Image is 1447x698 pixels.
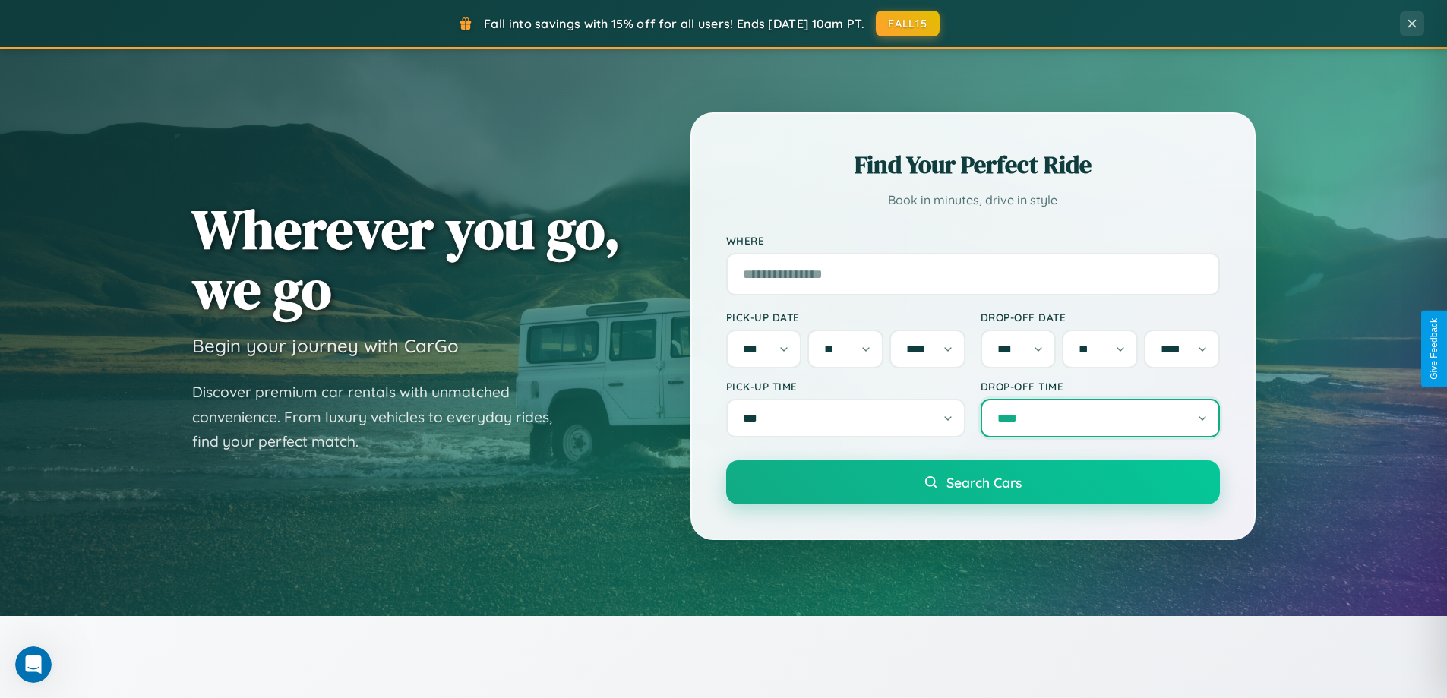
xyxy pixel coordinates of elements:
[726,380,965,393] label: Pick-up Time
[192,334,459,357] h3: Begin your journey with CarGo
[192,380,572,454] p: Discover premium car rentals with unmatched convenience. From luxury vehicles to everyday rides, ...
[946,474,1022,491] span: Search Cars
[981,380,1220,393] label: Drop-off Time
[726,189,1220,211] p: Book in minutes, drive in style
[15,646,52,683] iframe: Intercom live chat
[484,16,864,31] span: Fall into savings with 15% off for all users! Ends [DATE] 10am PT.
[726,234,1220,247] label: Where
[726,148,1220,182] h2: Find Your Perfect Ride
[192,199,621,319] h1: Wherever you go, we go
[981,311,1220,324] label: Drop-off Date
[1429,318,1439,380] div: Give Feedback
[726,460,1220,504] button: Search Cars
[876,11,940,36] button: FALL15
[726,311,965,324] label: Pick-up Date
